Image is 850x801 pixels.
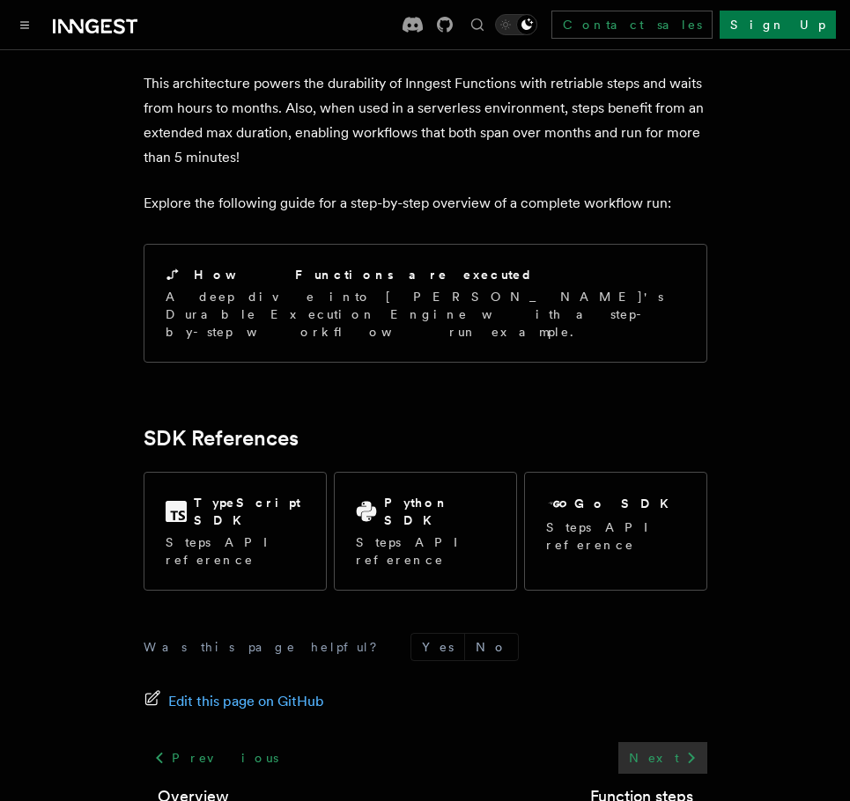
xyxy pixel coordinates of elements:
a: SDK References [144,426,299,451]
a: Contact sales [551,11,713,39]
p: A deep dive into [PERSON_NAME]'s Durable Execution Engine with a step-by-step workflow run example. [166,288,685,341]
button: Toggle navigation [14,14,35,35]
a: Python SDKSteps API reference [334,472,517,591]
p: Explore the following guide for a step-by-step overview of a complete workflow run: [144,191,707,216]
a: Sign Up [720,11,836,39]
a: How Functions are executedA deep dive into [PERSON_NAME]'s Durable Execution Engine with a step-b... [144,244,707,363]
a: Go SDKSteps API reference [524,472,707,591]
p: Steps API reference [166,533,305,569]
span: Edit this page on GitHub [168,689,324,714]
h2: Python SDK [384,494,495,529]
a: TypeScript SDKSteps API reference [144,472,327,591]
button: No [465,634,518,660]
p: Steps API reference [356,533,495,569]
button: Toggle dark mode [495,14,537,35]
h2: How Functions are executed [194,266,534,283]
p: Steps API reference [546,518,685,554]
p: Was this page helpful? [144,638,389,656]
a: Edit this page on GitHub [144,689,324,714]
button: Yes [411,634,464,660]
button: Find something... [467,14,488,35]
h2: Go SDK [574,495,679,512]
a: Previous [144,742,289,774]
h2: TypeScript SDK [194,494,305,529]
a: Next [618,742,707,774]
p: This architecture powers the durability of Inngest Functions with retriable steps and waits from ... [144,71,707,170]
